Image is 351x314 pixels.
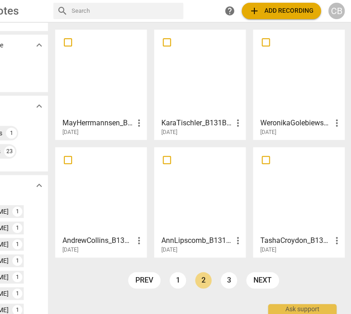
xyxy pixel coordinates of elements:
[34,40,45,51] span: expand_more
[4,146,15,157] div: 23
[256,150,341,253] a: TashaCroydon_B131B_CSP1[DATE]
[12,256,22,266] div: 1
[195,272,212,288] a: Page 2 is your current page
[58,150,144,253] a: AndrewCollins_B131B_CSP1[DATE]
[12,206,22,216] div: 1
[249,5,314,16] span: Add recording
[222,3,238,19] a: Help
[161,129,177,136] span: [DATE]
[57,5,68,16] span: search
[32,179,46,192] button: Show more
[62,118,134,129] h3: MayHerrmannsen_B131B_CSP1
[6,128,17,139] div: 1
[34,101,45,112] span: expand_more
[58,33,144,136] a: MayHerrmannsen_B131B_CSP1[DATE]
[221,272,237,288] a: Page 3
[170,272,186,288] a: Page 1
[157,150,243,253] a: AnnLipscomb_B131B_CSP1[DATE]
[134,118,145,129] span: more_vert
[12,288,22,299] div: 1
[260,129,276,136] span: [DATE]
[12,272,22,282] div: 1
[331,235,342,246] span: more_vert
[232,118,243,129] span: more_vert
[249,5,260,16] span: add
[157,33,243,136] a: KaraTischler_B131B_CSP1[DATE]
[268,304,336,314] div: Ask support
[62,235,134,246] h3: AndrewCollins_B131B_CSP1
[62,246,78,254] span: [DATE]
[331,118,342,129] span: more_vert
[128,272,160,288] a: prev
[260,235,331,246] h3: TashaCroydon_B131B_CSP1
[72,4,180,18] input: Search
[260,118,331,129] h3: WeronikaGolebiewska-Szarek_B131B_CSP1
[161,118,232,129] h3: KaraTischler_B131B_CSP1
[232,235,243,246] span: more_vert
[161,235,232,246] h3: AnnLipscomb_B131B_CSP1
[256,33,341,136] a: WeronikaGolebiewska-Szarek_B131B_CSP1[DATE]
[62,129,78,136] span: [DATE]
[246,272,279,288] a: next
[32,99,46,113] button: Show more
[12,223,22,233] div: 1
[34,180,45,191] span: expand_more
[161,246,177,254] span: [DATE]
[328,3,345,19] button: CB
[260,246,276,254] span: [DATE]
[32,38,46,52] button: Show more
[224,5,235,16] span: help
[12,239,22,249] div: 1
[134,235,145,246] span: more_vert
[242,3,321,19] button: Upload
